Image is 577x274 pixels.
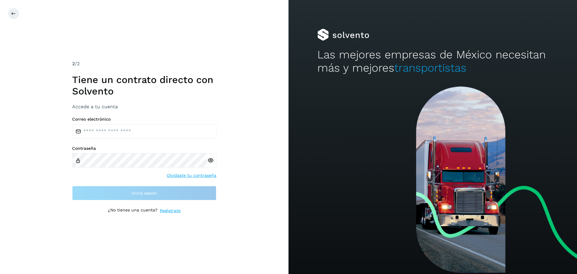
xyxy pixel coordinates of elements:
span: Inicia sesión [132,191,157,195]
span: 2 [72,61,75,66]
a: Olvidaste tu contraseña [167,172,216,179]
a: Regístrate [160,208,181,214]
label: Correo electrónico [72,117,216,122]
h2: Las mejores empresas de México necesitan más y mejores [317,48,548,75]
button: Inicia sesión [72,186,216,200]
p: ¿No tienes una cuenta? [108,208,157,214]
span: transportistas [394,61,466,74]
h3: Accede a tu cuenta [72,104,216,109]
h1: Tiene un contrato directo con Solvento [72,74,216,97]
div: /2 [72,60,216,67]
label: Contraseña [72,146,216,151]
